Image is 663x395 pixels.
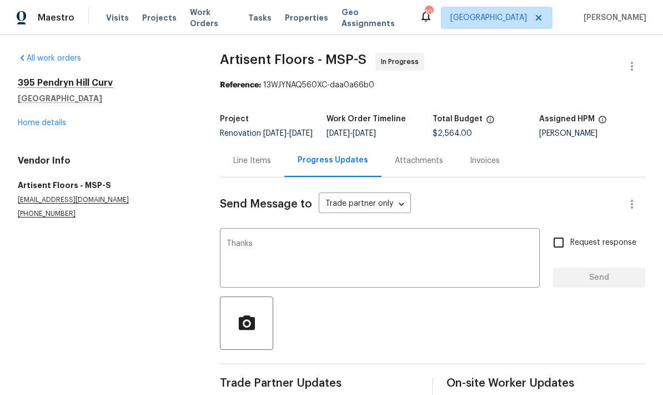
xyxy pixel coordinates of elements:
[142,12,177,23] span: Projects
[319,195,411,214] div: Trade partner only
[220,199,312,210] span: Send Message to
[327,130,350,137] span: [DATE]
[220,81,261,89] b: Reference:
[570,237,636,249] span: Request response
[227,240,533,279] textarea: Thanks
[289,130,313,137] span: [DATE]
[263,130,287,137] span: [DATE]
[220,80,645,91] div: 13WJYNAQ560XC-daa0a66b0
[18,180,193,191] h5: Artisent Floors - MSP-S
[470,155,500,166] div: Invoices
[598,115,607,130] span: The hpm assigned to this work order.
[450,12,527,23] span: [GEOGRAPHIC_DATA]
[190,7,235,29] span: Work Orders
[220,378,419,389] span: Trade Partner Updates
[433,130,472,137] span: $2,564.00
[327,130,376,137] span: -
[220,115,249,123] h5: Project
[233,155,271,166] div: Line Items
[486,115,495,130] span: The total cost of line items that have been proposed by Opendoor. This sum includes line items th...
[285,12,328,23] span: Properties
[298,155,368,166] div: Progress Updates
[381,56,423,67] span: In Progress
[353,130,376,137] span: [DATE]
[38,12,74,23] span: Maestro
[341,7,406,29] span: Geo Assignments
[327,115,406,123] h5: Work Order Timeline
[579,12,646,23] span: [PERSON_NAME]
[425,7,433,18] div: 10
[539,130,646,137] div: [PERSON_NAME]
[18,155,193,166] h4: Vendor Info
[106,12,129,23] span: Visits
[220,53,366,66] span: Artisent Floors - MSP-S
[248,14,272,22] span: Tasks
[539,115,595,123] h5: Assigned HPM
[18,55,81,62] a: All work orders
[18,119,66,127] a: Home details
[446,378,645,389] span: On-site Worker Updates
[395,155,443,166] div: Attachments
[263,130,313,137] span: -
[220,130,313,137] span: Renovation
[433,115,483,123] h5: Total Budget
